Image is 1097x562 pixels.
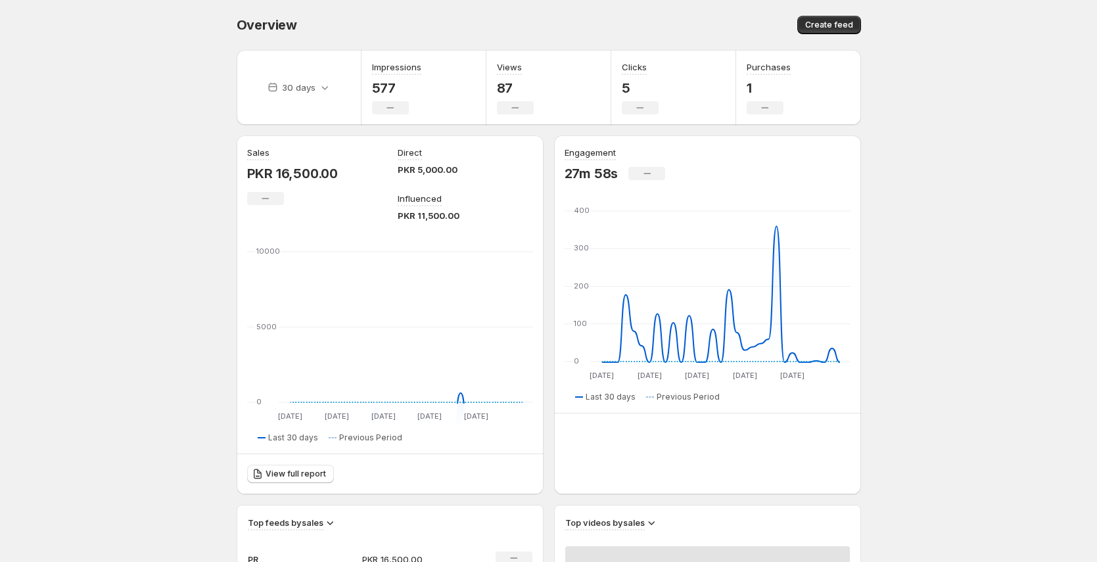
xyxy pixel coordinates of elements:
[278,411,302,421] text: [DATE]
[372,60,421,74] h3: Impressions
[622,60,647,74] h3: Clicks
[398,146,422,159] p: Direct
[463,411,488,421] text: [DATE]
[622,80,659,96] p: 5
[797,16,861,34] button: Create feed
[237,17,297,33] span: Overview
[325,411,349,421] text: [DATE]
[747,80,791,96] p: 1
[574,206,590,215] text: 400
[372,80,421,96] p: 577
[398,192,442,205] p: Influenced
[248,516,323,529] h3: Top feeds by sales
[256,322,277,331] text: 5000
[497,80,534,96] p: 87
[780,371,805,380] text: [DATE]
[574,319,587,328] text: 100
[805,20,853,30] span: Create feed
[747,60,791,74] h3: Purchases
[574,243,589,252] text: 300
[586,392,636,402] span: Last 30 days
[339,433,402,443] span: Previous Period
[371,411,395,421] text: [DATE]
[417,411,442,421] text: [DATE]
[732,371,757,380] text: [DATE]
[574,281,589,291] text: 200
[398,163,457,176] p: PKR 5,000.00
[565,516,645,529] h3: Top videos by sales
[256,246,280,256] text: 10000
[256,397,262,406] text: 0
[565,146,616,159] h3: Engagement
[247,465,334,483] a: View full report
[637,371,661,380] text: [DATE]
[590,371,614,380] text: [DATE]
[266,469,326,479] span: View full report
[247,146,269,159] h3: Sales
[497,60,522,74] h3: Views
[398,209,459,222] p: PKR 11,500.00
[565,166,619,181] p: 27m 58s
[657,392,720,402] span: Previous Period
[574,356,579,365] text: 0
[247,166,338,181] p: PKR 16,500.00
[268,433,318,443] span: Last 30 days
[685,371,709,380] text: [DATE]
[282,81,315,94] p: 30 days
